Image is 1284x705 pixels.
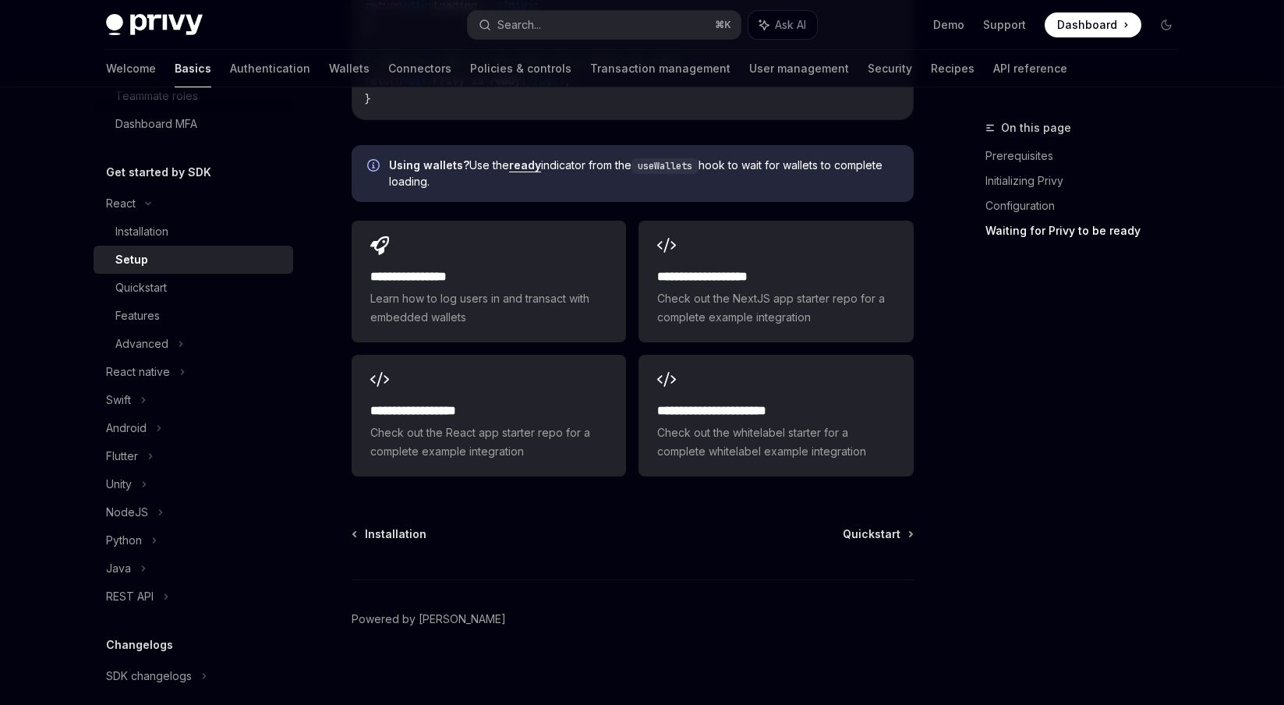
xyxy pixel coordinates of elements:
[106,667,192,686] div: SDK changelogs
[115,115,197,133] div: Dashboard MFA
[94,218,293,246] a: Installation
[106,587,154,606] div: REST API
[106,391,131,409] div: Swift
[365,526,426,542] span: Installation
[329,50,370,87] a: Wallets
[106,50,156,87] a: Welcome
[106,531,142,550] div: Python
[106,636,173,654] h5: Changelogs
[367,159,383,175] svg: Info
[638,221,913,342] a: **** **** **** ****Check out the NextJS app starter repo for a complete example integration
[389,158,898,190] span: Use the indicator from the hook to wait for wallets to complete loading.
[94,302,293,330] a: Features
[1001,119,1071,137] span: On this page
[983,17,1026,33] a: Support
[106,475,132,494] div: Unity
[388,50,451,87] a: Connectors
[657,423,894,461] span: Check out the whitelabel starter for a complete whitelabel example integration
[106,419,147,438] div: Android
[631,158,699,174] code: useWallets
[389,158,469,172] strong: Using wallets?
[115,222,168,241] div: Installation
[353,526,426,542] a: Installation
[352,355,626,476] a: **** **** **** ***Check out the React app starter repo for a complete example integration
[115,250,148,269] div: Setup
[843,526,900,542] span: Quickstart
[715,19,731,31] span: ⌘ K
[1057,17,1117,33] span: Dashboard
[106,194,136,213] div: React
[590,50,730,87] a: Transaction management
[868,50,912,87] a: Security
[470,50,571,87] a: Policies & controls
[509,158,541,172] a: ready
[106,163,211,182] h5: Get started by SDK
[985,218,1191,243] a: Waiting for Privy to be ready
[749,50,849,87] a: User management
[933,17,964,33] a: Demo
[365,92,371,106] span: }
[94,274,293,302] a: Quickstart
[94,246,293,274] a: Setup
[985,168,1191,193] a: Initializing Privy
[106,14,203,36] img: dark logo
[468,11,741,39] button: Search...⌘K
[370,423,607,461] span: Check out the React app starter repo for a complete example integration
[230,50,310,87] a: Authentication
[106,363,170,381] div: React native
[106,503,148,522] div: NodeJS
[94,110,293,138] a: Dashboard MFA
[106,559,131,578] div: Java
[985,193,1191,218] a: Configuration
[638,355,913,476] a: **** **** **** **** ***Check out the whitelabel starter for a complete whitelabel example integra...
[843,526,912,542] a: Quickstart
[931,50,974,87] a: Recipes
[657,289,894,327] span: Check out the NextJS app starter repo for a complete example integration
[106,447,138,466] div: Flutter
[175,50,211,87] a: Basics
[775,17,806,33] span: Ask AI
[1045,12,1141,37] a: Dashboard
[985,143,1191,168] a: Prerequisites
[497,16,541,34] div: Search...
[370,289,607,327] span: Learn how to log users in and transact with embedded wallets
[748,11,817,39] button: Ask AI
[993,50,1067,87] a: API reference
[352,611,506,627] a: Powered by [PERSON_NAME]
[352,221,626,342] a: **** **** **** *Learn how to log users in and transact with embedded wallets
[115,306,160,325] div: Features
[115,335,168,353] div: Advanced
[115,278,167,297] div: Quickstart
[1154,12,1179,37] button: Toggle dark mode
